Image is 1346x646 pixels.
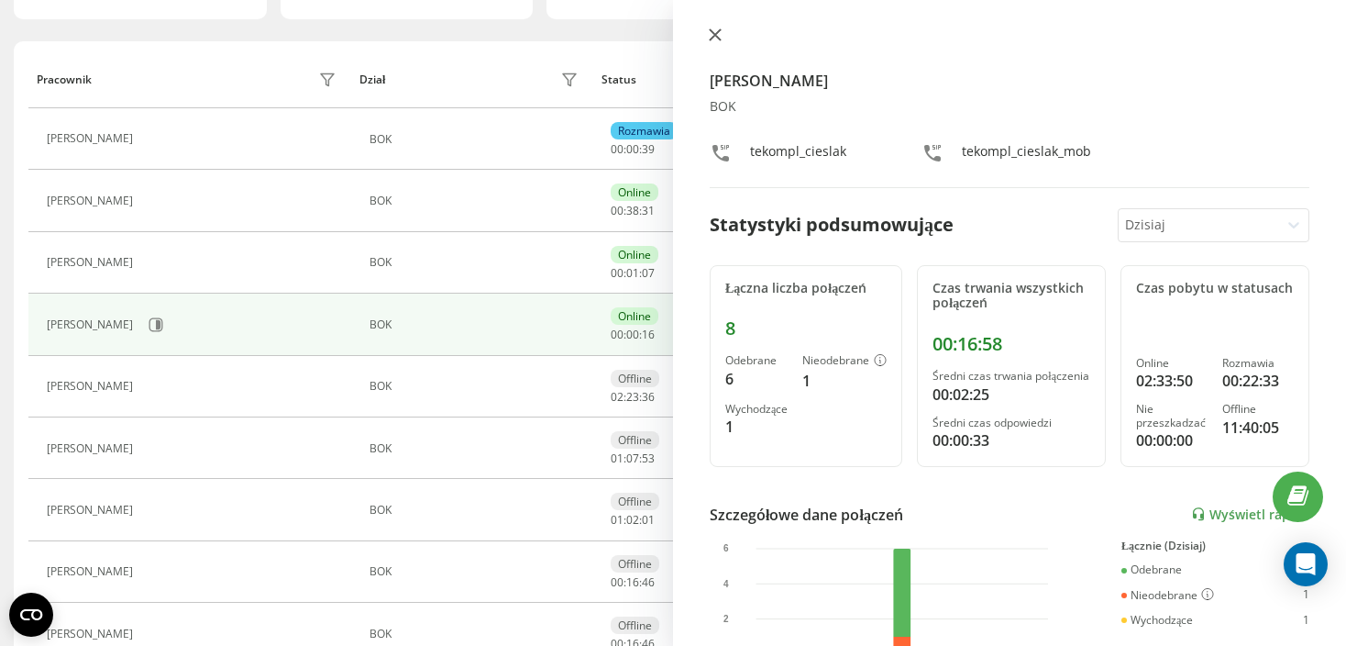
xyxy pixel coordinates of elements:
[725,416,788,438] div: 1
[626,389,639,405] span: 23
[611,617,659,634] div: Offline
[642,327,655,342] span: 16
[642,265,655,281] span: 07
[723,578,729,588] text: 4
[1121,614,1193,627] div: Wychodzące
[359,73,385,86] div: Dział
[1136,281,1294,296] div: Czas pobytu w statusach
[370,565,583,578] div: BOK
[1121,588,1214,603] div: Nieodebrane
[47,195,138,207] div: [PERSON_NAME]
[626,327,639,342] span: 00
[611,451,623,466] span: 01
[802,370,887,392] div: 1
[370,318,583,331] div: BOK
[1136,357,1208,370] div: Online
[611,555,659,573] div: Offline
[710,70,1309,92] h4: [PERSON_NAME]
[611,493,659,510] div: Offline
[725,281,887,296] div: Łączna liczba połączeń
[611,307,658,325] div: Online
[611,576,655,589] div: : :
[611,431,659,449] div: Offline
[1303,614,1309,627] div: 1
[1121,540,1309,552] div: Łącznie (Dzisiaj)
[962,142,1091,169] div: tekompl_cieslak_mob
[47,628,138,640] div: [PERSON_NAME]
[611,327,623,342] span: 00
[47,565,138,578] div: [PERSON_NAME]
[802,354,887,369] div: Nieodebrane
[723,614,729,624] text: 2
[642,574,655,590] span: 46
[642,389,655,405] span: 36
[626,574,639,590] span: 16
[1136,429,1208,451] div: 00:00:00
[611,122,678,139] div: Rozmawia
[611,329,655,341] div: : :
[611,203,623,218] span: 00
[723,543,729,553] text: 6
[710,504,903,526] div: Szczegółowe dane połączeń
[932,384,1090,406] div: 00:02:25
[611,246,658,263] div: Online
[370,380,583,393] div: BOK
[611,267,655,280] div: : :
[370,628,583,640] div: BOK
[370,442,583,455] div: BOK
[932,281,1090,312] div: Czas trwania wszystkich połączeń
[1136,403,1208,429] div: Nie przeszkadzać
[611,391,655,404] div: : :
[370,195,583,207] div: BOK
[611,514,655,527] div: : :
[601,73,636,86] div: Status
[1284,542,1328,586] div: Open Intercom Messenger
[611,389,623,405] span: 02
[725,368,788,390] div: 6
[932,429,1090,451] div: 00:00:33
[725,403,788,416] div: Wychodzące
[47,132,138,145] div: [PERSON_NAME]
[611,574,623,590] span: 00
[611,205,655,217] div: : :
[626,512,639,528] span: 02
[611,143,655,156] div: : :
[1222,403,1294,416] div: Offline
[1222,357,1294,370] div: Rozmawia
[932,417,1090,429] div: Średni czas odpowiedzi
[626,451,639,466] span: 07
[1136,370,1208,392] div: 02:33:50
[47,504,138,517] div: [PERSON_NAME]
[370,256,583,269] div: BOK
[710,99,1309,115] div: BOK
[370,504,583,517] div: BOK
[1121,563,1182,576] div: Odebrane
[626,265,639,281] span: 01
[370,133,583,146] div: BOK
[47,442,138,455] div: [PERSON_NAME]
[9,593,53,637] button: Open CMP widget
[611,370,659,387] div: Offline
[611,141,623,157] span: 00
[642,203,655,218] span: 31
[642,451,655,466] span: 53
[47,256,138,269] div: [PERSON_NAME]
[932,333,1090,355] div: 00:16:58
[710,211,954,239] div: Statystyki podsumowujące
[932,370,1090,383] div: Średni czas trwania połączenia
[626,141,639,157] span: 00
[47,318,138,331] div: [PERSON_NAME]
[1222,370,1294,392] div: 00:22:33
[1222,417,1294,439] div: 11:40:05
[642,512,655,528] span: 01
[725,354,788,367] div: Odebrane
[47,380,138,393] div: [PERSON_NAME]
[750,142,846,169] div: tekompl_cieslak
[642,141,655,157] span: 39
[37,73,92,86] div: Pracownik
[1191,507,1309,522] a: Wyświetl raport
[611,452,655,465] div: : :
[611,184,658,201] div: Online
[611,512,623,528] span: 01
[611,265,623,281] span: 00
